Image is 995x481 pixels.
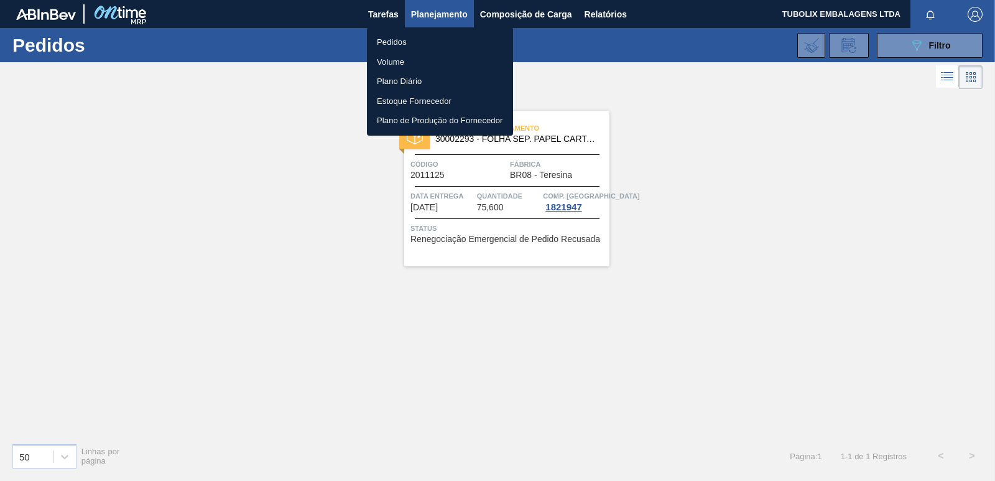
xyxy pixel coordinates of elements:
a: Pedidos [367,32,513,52]
a: Plano Diário [367,72,513,91]
a: Plano de Produção do Fornecedor [367,111,513,131]
a: Volume [367,52,513,72]
a: Estoque Fornecedor [367,91,513,111]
